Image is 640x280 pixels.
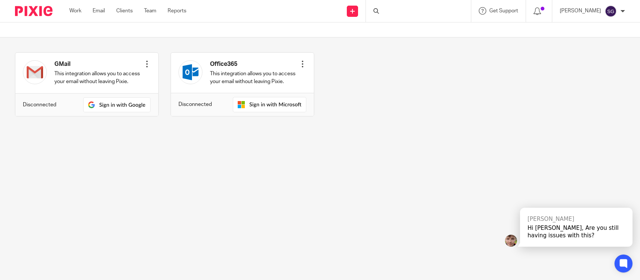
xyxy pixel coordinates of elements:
img: outlook.svg [178,60,202,84]
img: Chy10dY5LEHvj3TC4UfDpNBP8wd5IkGYgqMBIwt0Bvokvgbo6HzD3csUxYwJb3u3T6n1DKehDzt.jpg [505,235,517,247]
span: Get Support [489,8,518,13]
h4: Office365 [210,60,299,68]
img: Pixie [15,6,52,16]
img: gmail.svg [23,60,47,84]
div: [PERSON_NAME] [528,215,625,223]
a: Clients [116,7,133,15]
p: Disconnected [178,101,212,108]
img: svg%3E [605,5,617,17]
a: Reports [168,7,186,15]
p: [PERSON_NAME] [560,7,601,15]
h4: GMail [54,60,143,68]
img: sign-in-with-gmail.svg [83,97,151,112]
p: This integration allows you to access your email without leaving Pixie. [210,70,299,85]
p: This integration allows you to access your email without leaving Pixie. [54,70,143,85]
div: Hi [PERSON_NAME], Are you still having issues with this? [528,224,625,239]
a: Team [144,7,156,15]
p: Disconnected [23,101,56,109]
img: sign-in-with-outlook.svg [233,97,306,112]
a: Email [93,7,105,15]
a: Work [69,7,81,15]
